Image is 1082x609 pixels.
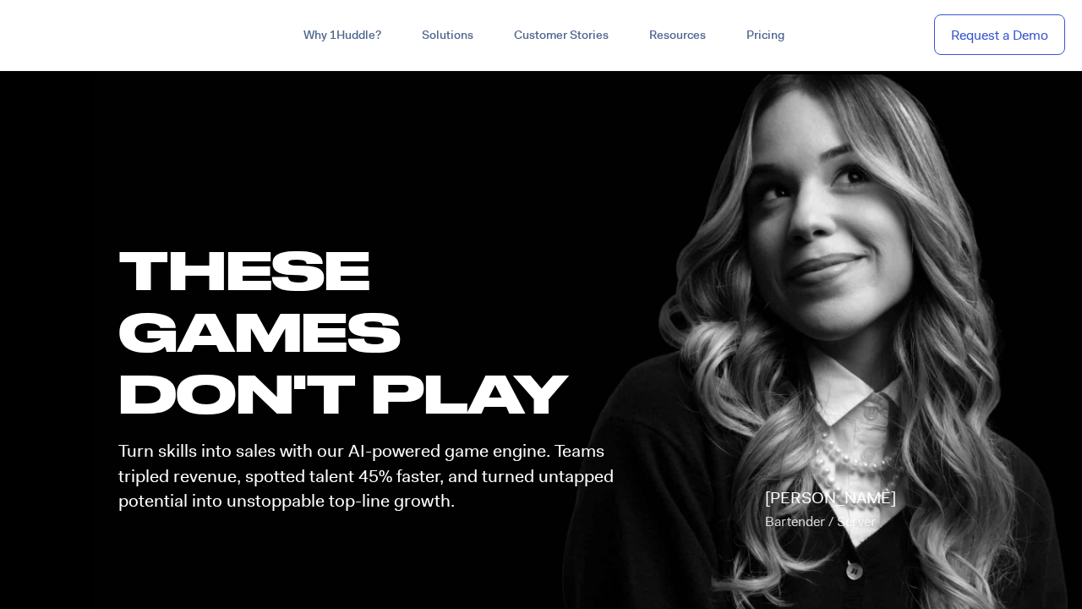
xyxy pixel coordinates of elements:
a: Request a Demo [934,14,1065,56]
a: Pricing [726,20,805,51]
img: ... [17,19,138,51]
a: Resources [629,20,726,51]
a: Solutions [402,20,494,51]
a: Why 1Huddle? [283,20,402,51]
a: Customer Stories [494,20,629,51]
p: Turn skills into sales with our AI-powered game engine. Teams tripled revenue, spotted talent 45%... [118,439,629,513]
span: Bartender / Server [765,513,876,530]
p: [PERSON_NAME] [765,486,896,534]
h1: these GAMES DON'T PLAY [118,239,629,425]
